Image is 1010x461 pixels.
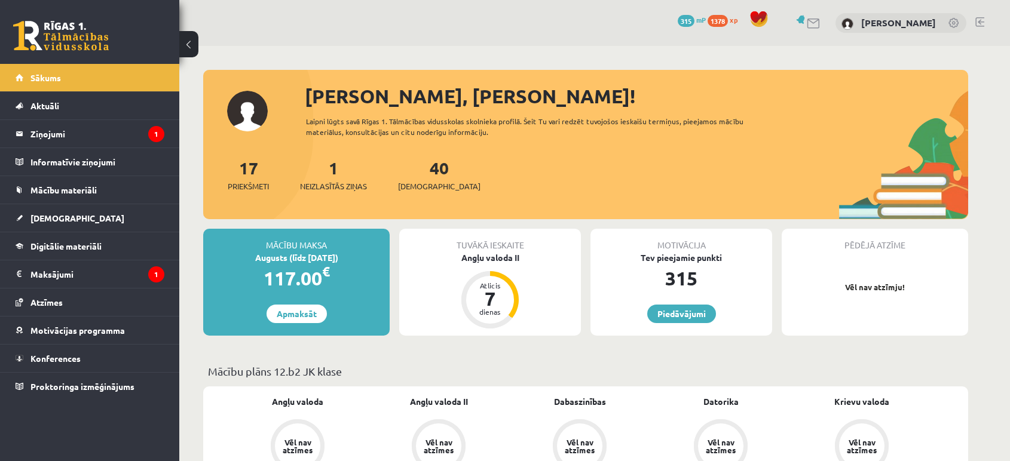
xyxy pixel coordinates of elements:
div: Atlicis [472,282,508,289]
div: 7 [472,289,508,308]
a: Konferences [16,345,164,372]
div: Motivācija [590,229,772,251]
div: Laipni lūgts savā Rīgas 1. Tālmācības vidusskolas skolnieka profilā. Šeit Tu vari redzēt tuvojošo... [306,116,765,137]
span: Atzīmes [30,297,63,308]
div: 315 [590,264,772,293]
div: Augusts (līdz [DATE]) [203,251,390,264]
span: Motivācijas programma [30,325,125,336]
div: Pēdējā atzīme [782,229,968,251]
a: Apmaksāt [267,305,327,323]
a: 17Priekšmeti [228,157,269,192]
a: 1378 xp [708,15,743,24]
span: Priekšmeti [228,180,269,192]
span: Digitālie materiāli [30,241,102,251]
a: Atzīmes [16,288,164,316]
a: Proktoringa izmēģinājums [16,373,164,400]
div: Vēl nav atzīmes [422,438,455,454]
span: 315 [678,15,694,27]
a: Rīgas 1. Tālmācības vidusskola [13,21,109,51]
a: [DEMOGRAPHIC_DATA] [16,204,164,232]
span: Mācību materiāli [30,185,97,195]
div: Vēl nav atzīmes [704,438,737,454]
div: [PERSON_NAME], [PERSON_NAME]! [305,82,968,110]
span: [DEMOGRAPHIC_DATA] [398,180,480,192]
span: Proktoringa izmēģinājums [30,381,134,392]
span: € [322,263,330,280]
a: Angļu valoda II [410,395,468,408]
i: 1 [148,126,164,142]
span: [DEMOGRAPHIC_DATA] [30,213,124,223]
a: 315 mP [678,15,706,24]
div: Angļu valoda II [399,251,581,264]
p: Mācību plāns 12.b2 JK klase [208,363,963,379]
a: Datorika [703,395,739,408]
div: 117.00 [203,264,390,293]
i: 1 [148,266,164,282]
a: Angļu valoda [272,395,323,408]
a: 40[DEMOGRAPHIC_DATA] [398,157,480,192]
a: Angļu valoda II Atlicis 7 dienas [399,251,581,330]
a: Dabaszinības [554,395,606,408]
span: Aktuāli [30,100,59,111]
div: Vēl nav atzīmes [845,438,879,454]
a: Sākums [16,64,164,91]
span: Sākums [30,72,61,83]
span: mP [696,15,706,24]
a: Maksājumi1 [16,260,164,288]
div: Tuvākā ieskaite [399,229,581,251]
a: Informatīvie ziņojumi [16,148,164,176]
a: Krievu valoda [834,395,889,408]
a: 1Neizlasītās ziņas [300,157,367,192]
legend: Ziņojumi [30,120,164,147]
span: 1378 [708,15,728,27]
div: Vēl nav atzīmes [563,438,596,454]
div: dienas [472,308,508,315]
a: [PERSON_NAME] [861,17,936,29]
a: Mācību materiāli [16,176,164,204]
p: Vēl nav atzīmju! [788,281,962,293]
div: Vēl nav atzīmes [281,438,314,454]
img: Olivers Mortukāns [841,18,853,30]
a: Piedāvājumi [647,305,716,323]
span: xp [730,15,737,24]
legend: Informatīvie ziņojumi [30,148,164,176]
div: Mācību maksa [203,229,390,251]
a: Motivācijas programma [16,316,164,344]
legend: Maksājumi [30,260,164,288]
a: Ziņojumi1 [16,120,164,147]
div: Tev pieejamie punkti [590,251,772,264]
span: Neizlasītās ziņas [300,180,367,192]
span: Konferences [30,353,81,364]
a: Digitālie materiāli [16,232,164,260]
a: Aktuāli [16,92,164,119]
